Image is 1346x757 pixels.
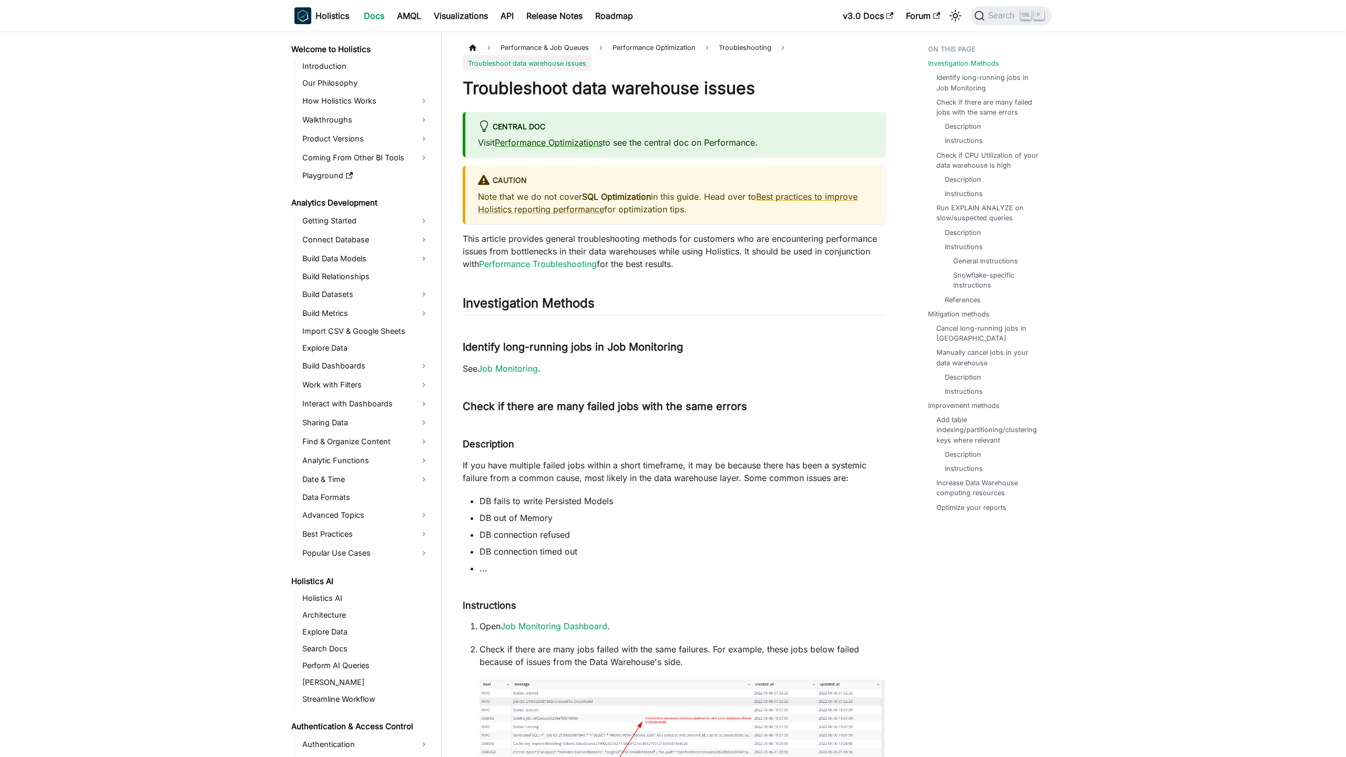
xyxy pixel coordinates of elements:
a: Perform AI Queries [299,658,432,673]
a: Welcome to Holistics [288,42,432,57]
span: Performance & Job Queues [495,40,594,55]
a: Authentication [299,736,432,753]
a: Date & Time [299,471,432,488]
span: Performance Optimization [613,44,696,52]
a: Explore Data [299,341,432,355]
p: This article provides general troubleshooting methods for customers who are encountering performa... [463,232,886,270]
a: Check if there are many failed jobs with the same errors [936,97,1041,117]
a: Sharing Data [299,414,432,431]
a: General Instructions [953,256,1018,266]
a: Walkthroughs [299,111,432,128]
a: Investigation Methods [928,58,999,68]
b: Holistics [315,9,349,22]
a: Instructions [945,242,983,252]
img: Holistics [294,7,311,24]
a: Check if CPU Utilization of your data warehouse is high [936,150,1041,170]
a: Manually cancel jobs in your data warehouse [936,347,1041,367]
button: Search (Ctrl+K) [970,6,1052,25]
a: Advanced Topics [299,507,432,524]
a: Description [945,121,981,131]
a: Description [945,449,981,459]
h4: Instructions [463,600,886,612]
a: Search Docs [299,641,432,656]
h2: Investigation Methods [463,295,886,315]
a: Analytics Development [288,196,432,210]
a: Build Data Models [299,250,432,267]
a: Our Philosophy [299,76,432,90]
a: Visualizations [427,7,494,24]
a: Roadmap [589,7,639,24]
button: Switch between dark and light mode (currently light mode) [947,7,964,24]
a: Popular Use Cases [299,545,432,561]
a: Snowflake-specific Instructions [953,270,1033,290]
span: Troubleshooting [719,44,771,52]
a: Run EXPLAIN ANALYZE on slow/suspected queries [936,203,1041,223]
a: Optimize your reports [936,503,1006,513]
a: Job Monitoring [477,363,538,374]
a: Streamline Workflow [299,692,432,707]
p: If you have multiple failed jobs within a short timeframe, it may be because there has been a sys... [463,459,886,484]
div: Central Doc [478,120,873,134]
a: Explore Data [299,625,432,639]
li: DB fails to write Persisted Models [480,495,886,507]
a: How Holistics Works [299,93,432,109]
a: Increase Data Warehouse computing resources [936,478,1041,498]
a: Build Dashboards [299,357,432,374]
a: Instructions [945,189,983,199]
h1: Troubleshoot data warehouse issues [463,78,886,99]
a: Performance Optimizations [495,137,603,148]
a: API [494,7,520,24]
span: Troubleshoot data warehouse issues [463,55,592,70]
strong: SQL Optimization [582,191,651,202]
li: ... [480,562,886,575]
h4: Description [463,438,886,451]
a: Troubleshooting [713,40,777,55]
a: References [945,295,981,305]
nav: Docs sidebar [284,32,442,757]
kbd: K [1034,11,1044,20]
a: Holistics AI [288,574,432,589]
div: caution [478,174,873,188]
p: Open . [480,620,886,632]
a: Release Notes [520,7,589,24]
p: Check if there are many jobs failed with the same failures. For example, these jobs below failed ... [480,643,886,668]
a: Interact with Dashboards [299,395,432,412]
a: v3.0 Docs [837,7,900,24]
a: Connect Database [299,231,432,248]
span: Search [985,11,1021,21]
a: Analytic Functions [299,452,432,469]
a: Description [945,228,981,238]
h3: Identify long-running jobs in Job Monitoring [463,341,886,354]
p: Visit to see the central doc on Performance. [478,136,873,149]
a: Add table indexing/partitioning/clustering keys where relevant [936,415,1041,445]
a: Job Monitoring Dashboard [501,621,607,631]
a: Best practices to improve Holistics reporting performance [478,191,858,214]
a: Instructions [945,464,983,474]
li: DB out of Memory [480,512,886,524]
a: Coming From Other BI Tools [299,149,432,166]
a: Find & Organize Content [299,433,432,450]
a: Work with Filters [299,376,432,393]
a: Home page [463,40,483,55]
a: Forum [900,7,946,24]
a: Holistics AI [299,591,432,606]
a: Instructions [945,136,983,146]
a: [PERSON_NAME] [299,675,432,690]
a: Mitigation methods [928,309,990,319]
li: DB connection refused [480,528,886,541]
a: Performance Troubleshooting [479,259,597,269]
a: Playground [299,168,432,183]
a: Build Metrics [299,305,432,322]
li: DB connection timed out [480,545,886,558]
a: Identify long-running jobs in Job Monitoring [936,73,1041,93]
a: AMQL [391,7,427,24]
a: Best Practices [299,526,432,543]
a: Build Datasets [299,286,432,303]
a: HolisticsHolistics [294,7,349,24]
a: Improvement methods [928,401,1000,411]
a: Description [945,175,981,185]
nav: Breadcrumbs [463,40,886,71]
a: Performance Optimization [607,40,701,55]
a: Import CSV & Google Sheets [299,324,432,339]
p: See . [463,362,886,375]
